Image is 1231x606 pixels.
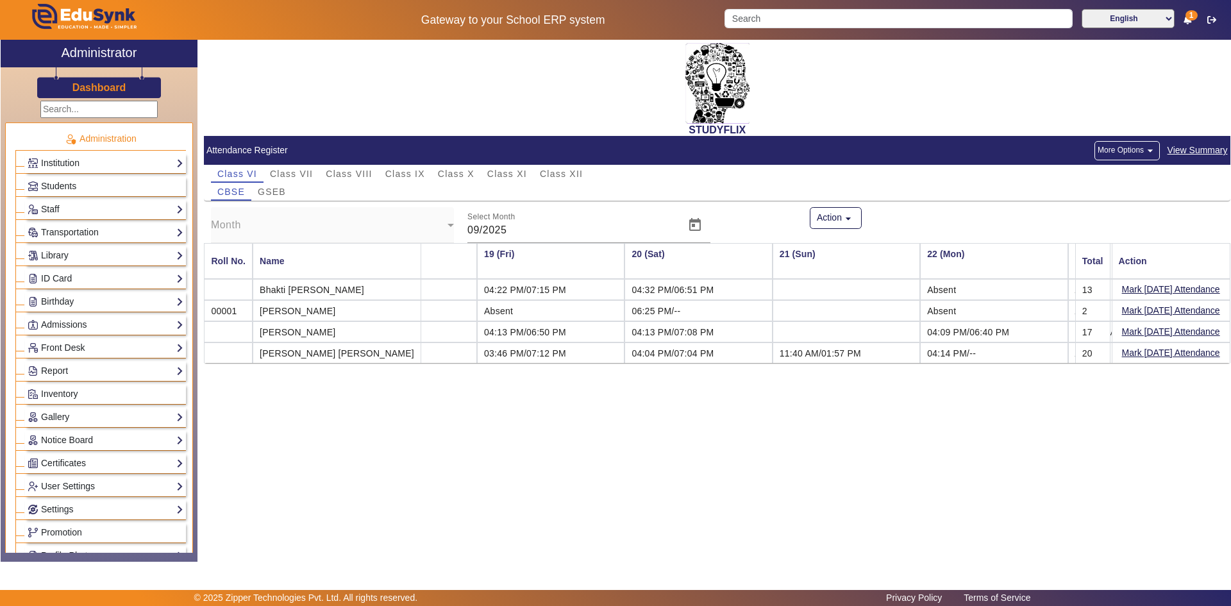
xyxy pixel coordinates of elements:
[65,133,76,145] img: Administration.png
[842,212,855,225] mat-icon: arrow_drop_down
[920,321,1068,342] td: 04:09 PM/06:40 PM
[487,169,527,178] span: Class XI
[72,81,127,94] a: Dashboard
[41,527,82,537] span: Promotion
[477,300,624,321] td: Absent
[724,9,1072,28] input: Search
[680,210,710,240] button: Open calendar
[467,213,515,221] mat-label: Select Month
[685,43,749,124] img: 2da83ddf-6089-4dce-a9e2-416746467bdd
[477,279,624,300] td: 04:22 PM/07:15 PM
[1075,300,1110,321] mat-cell: 2
[1121,282,1221,298] button: Mark [DATE] Attendance
[204,136,1230,165] mat-card-header: Attendance Register
[540,169,583,178] span: Class XII
[477,243,624,279] th: 19 (Fri)
[315,13,711,27] h5: Gateway to your School ERP system
[253,279,421,300] mat-cell: Bhakti [PERSON_NAME]
[477,342,624,363] td: 03:46 PM/07:12 PM
[920,300,1068,321] td: Absent
[1121,303,1221,319] button: Mark [DATE] Attendance
[1121,324,1221,340] button: Mark [DATE] Attendance
[204,243,253,279] mat-header-cell: Roll No.
[624,279,772,300] td: 04:32 PM/06:51 PM
[920,279,1068,300] td: Absent
[1185,10,1198,21] span: 1
[41,389,78,399] span: Inventory
[28,528,38,537] img: Branchoperations.png
[1068,279,1216,300] td: Absent
[28,179,183,194] a: Students
[385,169,425,178] span: Class IX
[41,181,76,191] span: Students
[624,243,772,279] th: 20 (Sat)
[438,169,474,178] span: Class X
[326,169,372,178] span: Class VIII
[1075,243,1110,279] mat-header-cell: Total
[773,243,920,279] th: 21 (Sun)
[204,124,1230,136] h2: STUDYFLIX
[28,525,183,540] a: Promotion
[15,132,186,146] p: Administration
[880,589,948,606] a: Privacy Policy
[1,40,197,67] a: Administrator
[1075,279,1110,300] mat-cell: 13
[194,591,418,605] p: © 2025 Zipper Technologies Pvt. Ltd. All rights reserved.
[810,207,862,229] button: Action
[1068,243,1216,279] th: 23 (Tue)
[270,169,313,178] span: Class VII
[28,387,183,401] a: Inventory
[1121,345,1221,361] button: Mark [DATE] Attendance
[253,243,421,279] mat-header-cell: Name
[253,321,421,342] mat-cell: [PERSON_NAME]
[1068,300,1216,321] td: Absent
[204,300,253,321] mat-cell: 00001
[477,321,624,342] td: 04:13 PM/06:50 PM
[773,342,920,363] td: 11:40 AM/01:57 PM
[217,169,257,178] span: Class VI
[957,589,1037,606] a: Terms of Service
[40,101,158,118] input: Search...
[1068,342,1216,363] td: Absent
[624,342,772,363] td: 04:04 PM/07:04 PM
[920,243,1068,279] th: 22 (Mon)
[1068,321,1216,342] td: 04:20 PM/06:59 PM
[1167,143,1228,158] span: View Summary
[217,187,245,196] span: CBSE
[28,389,38,399] img: Inventory.png
[72,81,126,94] h3: Dashboard
[258,187,286,196] span: GSEB
[1112,243,1230,279] mat-header-cell: Action
[1144,144,1157,157] mat-icon: arrow_drop_down
[1075,342,1110,363] mat-cell: 20
[1075,321,1110,342] mat-cell: 17
[920,342,1068,363] td: 04:14 PM/--
[1094,141,1160,160] button: More Options
[253,300,421,321] mat-cell: [PERSON_NAME]
[28,181,38,191] img: Students.png
[253,342,421,363] mat-cell: [PERSON_NAME] [PERSON_NAME]
[62,45,137,60] h2: Administrator
[624,300,772,321] td: 06:25 PM/--
[624,321,772,342] td: 04:13 PM/07:08 PM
